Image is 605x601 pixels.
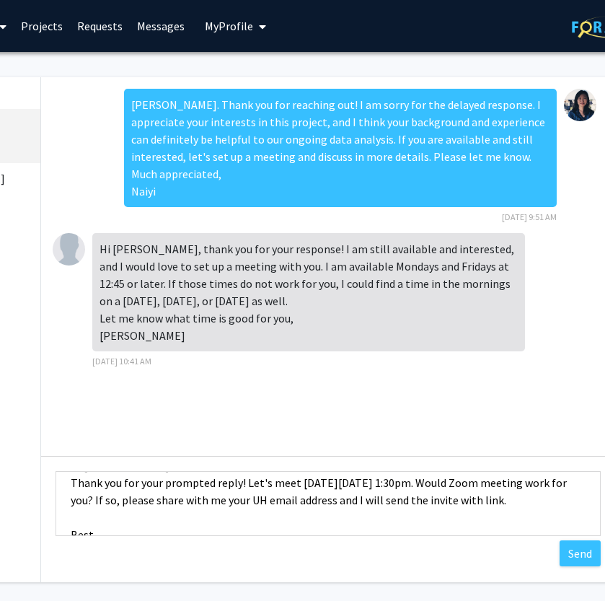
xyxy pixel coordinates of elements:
[564,89,596,121] img: Naiyi Fincham
[92,356,151,367] span: [DATE] 10:41 AM
[11,536,61,590] iframe: Chat
[92,233,525,351] div: Hi [PERSON_NAME], thank you for your response! I am still available and interested, and I would l...
[502,211,557,222] span: [DATE] 9:51 AM
[130,1,192,51] a: Messages
[124,89,557,207] div: [PERSON_NAME]. Thank you for reaching out! I am sorry for the delayed response. I appreciate your...
[14,1,70,51] a: Projects
[56,471,601,536] textarea: Message
[53,233,85,266] img: Lily Beckerman
[205,19,253,33] span: My Profile
[560,540,601,566] button: Send
[70,1,130,51] a: Requests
